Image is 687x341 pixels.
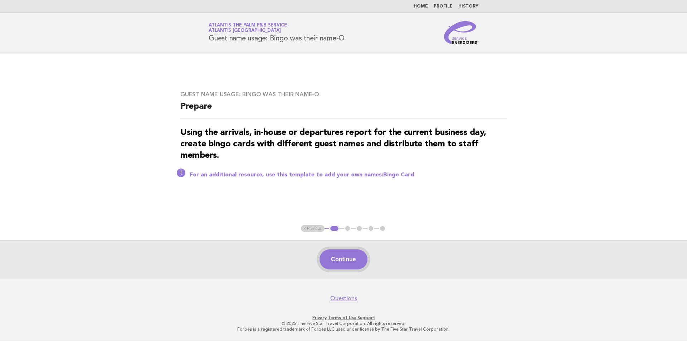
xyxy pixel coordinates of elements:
a: Atlantis the Palm F&B ServiceAtlantis [GEOGRAPHIC_DATA] [209,23,287,33]
a: Home [414,4,428,9]
p: For an additional resource, use this template to add your own names: [190,171,507,179]
a: Bingo Card [383,172,414,178]
a: Privacy [312,315,327,320]
p: © 2025 The Five Star Travel Corporation. All rights reserved. [125,321,562,326]
img: Service Energizers [444,21,478,44]
a: Profile [434,4,453,9]
strong: Using the arrivals, in-house or departures report for the current business day, create bingo card... [180,128,486,160]
button: 1 [329,225,340,232]
a: Terms of Use [328,315,356,320]
span: Atlantis [GEOGRAPHIC_DATA] [209,29,281,33]
button: Continue [320,249,367,269]
h3: Guest name usage: Bingo was their name-O [180,91,507,98]
a: Questions [330,295,357,302]
a: Support [357,315,375,320]
a: History [458,4,478,9]
p: Forbes is a registered trademark of Forbes LLC used under license by The Five Star Travel Corpora... [125,326,562,332]
h2: Prepare [180,101,507,118]
p: · · [125,315,562,321]
h1: Guest name usage: Bingo was their name-O [209,23,345,42]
